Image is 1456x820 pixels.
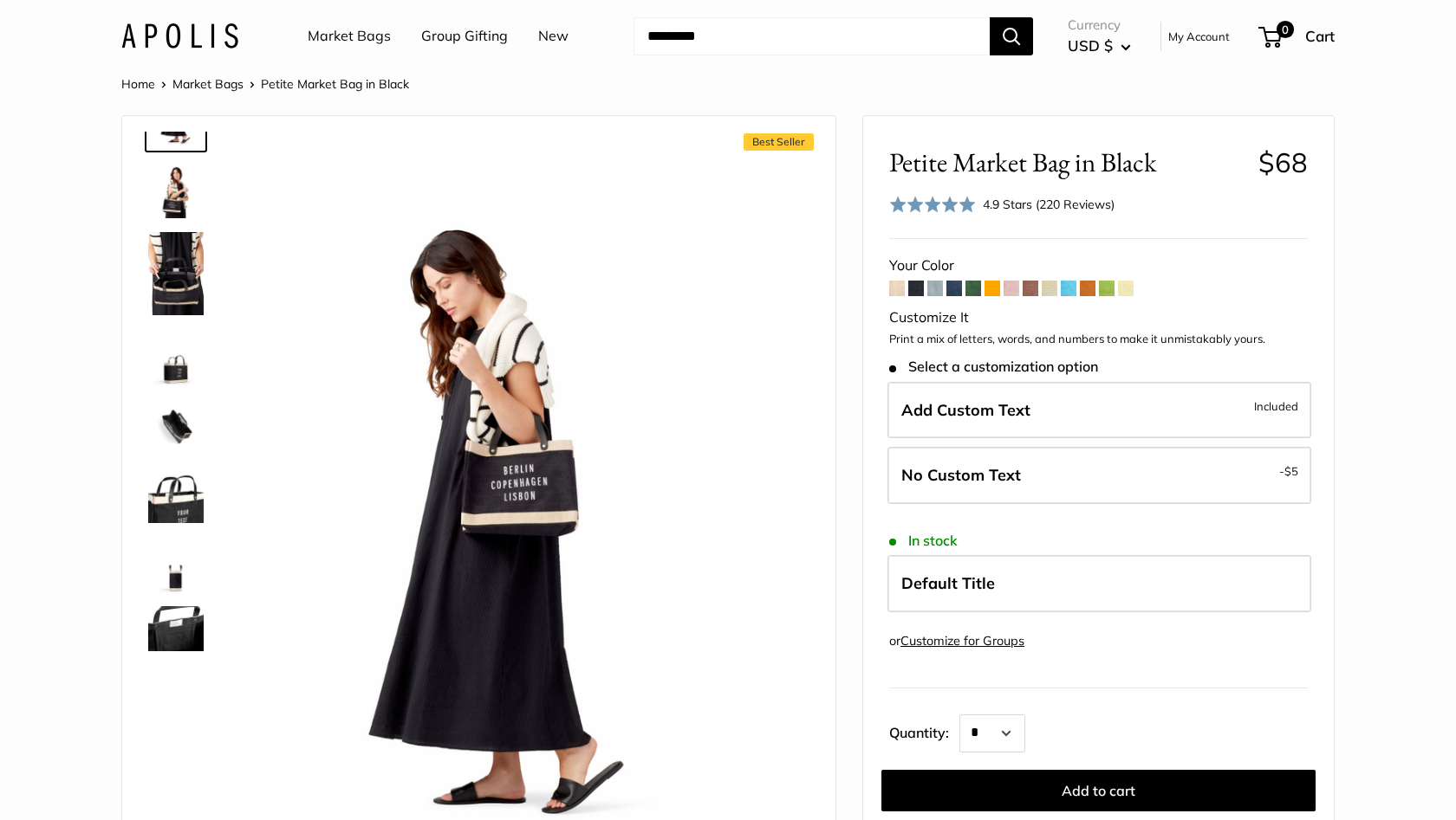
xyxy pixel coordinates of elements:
span: $68 [1258,145,1308,179]
button: Add to cart [881,770,1316,811]
a: Petite Market Bag in Black [145,229,207,319]
a: Petite Market Bag in Black [145,533,207,596]
div: Your Color [889,253,1308,279]
a: Customize for Groups [900,633,1024,649]
span: USD $ [1068,36,1113,55]
a: My Account [1168,26,1230,47]
span: Petite Market Bag in Black [889,146,1245,178]
div: or [889,630,1024,653]
a: Petite Market Bag in Black [145,159,207,222]
button: Search [990,17,1033,55]
span: Best Seller [744,133,814,151]
a: description_Super soft leather handles. [145,464,207,526]
input: Search... [634,17,990,55]
img: Petite Market Bag in Black [148,537,204,592]
img: description_Spacious inner area with room for everything. [148,398,204,454]
a: New [538,23,569,49]
span: No Custom Text [901,465,1021,485]
span: Add Custom Text [901,400,1030,420]
a: Market Bags [172,76,244,92]
a: description_Inner pocket good for daily drivers. [145,603,207,665]
div: 4.9 Stars (220 Reviews) [889,192,1115,217]
img: description_Inner pocket good for daily drivers. [148,606,204,662]
span: Currency [1068,13,1131,37]
span: Included [1254,396,1298,416]
span: Petite Market Bag in Black [261,76,409,92]
div: Customize It [889,305,1308,331]
span: - [1279,461,1298,481]
span: Select a customization option [889,358,1098,375]
label: Quantity: [889,709,959,752]
div: 4.9 Stars (220 Reviews) [983,195,1115,214]
span: In stock [889,533,958,549]
img: Petite Market Bag in Black [148,232,204,315]
a: Petite Market Bag in Black [145,326,207,388]
span: Cart [1305,27,1335,45]
span: $5 [1284,464,1298,478]
img: Apolis [121,23,238,48]
img: description_Super soft leather handles. [148,468,204,523]
a: Market Bags [308,23,391,49]
span: Default Title [901,573,995,593]
img: Petite Market Bag in Black [148,163,204,218]
span: 0 [1277,21,1294,38]
a: Home [121,76,155,92]
a: Group Gifting [421,23,508,49]
label: Default Title [887,555,1311,612]
a: description_Spacious inner area with room for everything. [145,395,207,457]
p: Print a mix of letters, words, and numbers to make it unmistakably yours. [889,331,1308,348]
button: USD $ [1068,32,1131,60]
img: Petite Market Bag in Black [148,329,204,384]
a: 0 Cart [1260,23,1335,50]
label: Add Custom Text [887,382,1311,439]
iframe: Sign Up via Text for Offers [14,754,185,806]
nav: Breadcrumb [121,73,409,95]
label: Leave Blank [887,447,1311,504]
